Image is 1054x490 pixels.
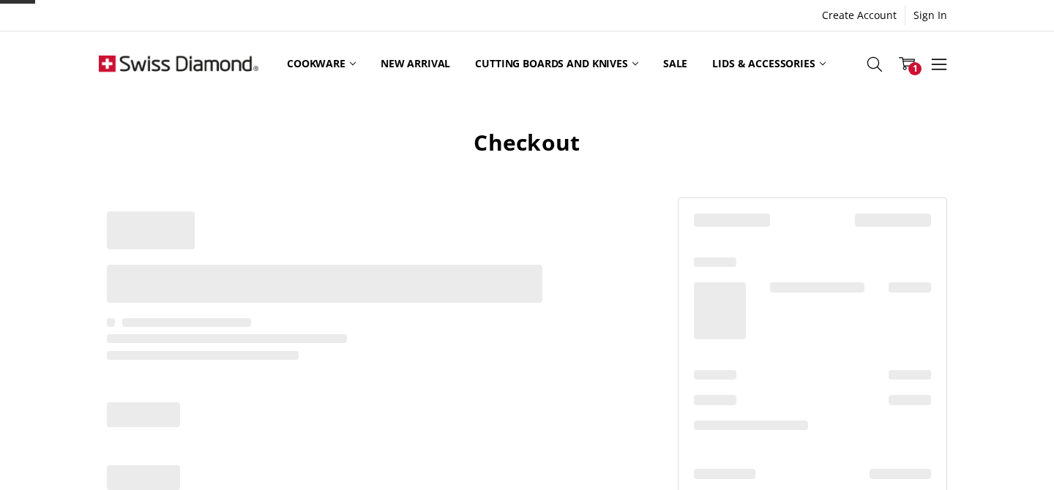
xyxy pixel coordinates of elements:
span: 1 [908,62,922,75]
img: Free Shipping On Every Order [99,31,258,95]
a: Cutting boards and knives [463,31,651,96]
a: Sale [651,31,700,96]
h1: Checkout [99,129,955,157]
a: New arrival [368,31,463,96]
a: Create Account [814,5,905,26]
a: Lids & Accessories [700,31,837,96]
a: Sign In [905,5,955,26]
a: Top Sellers [838,31,927,96]
a: Cookware [274,31,368,96]
a: 1 [891,45,923,82]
